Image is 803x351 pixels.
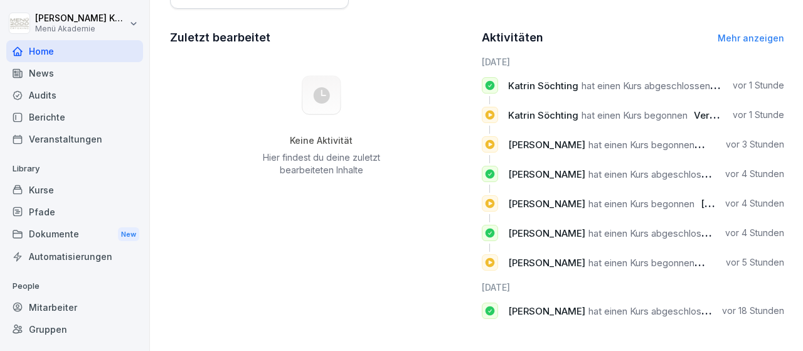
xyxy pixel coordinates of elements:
[6,84,143,106] a: Audits
[6,223,143,246] div: Dokumente
[588,139,694,151] span: hat einen Kurs begonnen
[6,223,143,246] a: DokumenteNew
[508,305,585,317] span: [PERSON_NAME]
[588,305,717,317] span: hat einen Kurs abgeschlossen
[6,40,143,62] a: Home
[170,29,473,46] h2: Zuletzt bearbeitet
[725,227,784,239] p: vor 4 Stunden
[482,281,785,294] h6: [DATE]
[258,135,385,146] h5: Keine Aktivität
[6,179,143,201] a: Kurse
[588,168,717,180] span: hat einen Kurs abgeschlossen
[726,256,784,269] p: vor 5 Stunden
[6,318,143,340] a: Gruppen
[508,227,585,239] span: [PERSON_NAME]
[508,198,585,210] span: [PERSON_NAME]
[733,79,784,92] p: vor 1 Stunde
[35,13,127,24] p: [PERSON_NAME] Knopf
[258,151,385,176] p: Hier findest du deine zuletzt bearbeiteten Inhalte
[6,106,143,128] a: Berichte
[482,29,543,46] h2: Aktivitäten
[6,62,143,84] a: News
[508,168,585,180] span: [PERSON_NAME]
[582,80,710,92] span: hat einen Kurs abgeschlossen
[733,109,784,121] p: vor 1 Stunde
[722,305,784,317] p: vor 18 Stunden
[725,168,784,180] p: vor 4 Stunden
[582,109,688,121] span: hat einen Kurs begonnen
[35,24,127,33] p: Menü Akademie
[118,227,139,242] div: New
[726,138,784,151] p: vor 3 Stunden
[508,257,585,269] span: [PERSON_NAME]
[718,33,784,43] a: Mehr anzeigen
[588,257,694,269] span: hat einen Kurs begonnen
[508,109,578,121] span: Katrin Söchting
[588,227,717,239] span: hat einen Kurs abgeschlossen
[508,80,578,92] span: Katrin Söchting
[508,139,585,151] span: [PERSON_NAME]
[6,159,143,179] p: Library
[6,201,143,223] a: Pfade
[725,197,784,210] p: vor 4 Stunden
[6,246,143,267] a: Automatisierungen
[6,128,143,150] a: Veranstaltungen
[588,198,694,210] span: hat einen Kurs begonnen
[6,296,143,318] a: Mitarbeiter
[6,276,143,296] p: People
[482,55,785,68] h6: [DATE]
